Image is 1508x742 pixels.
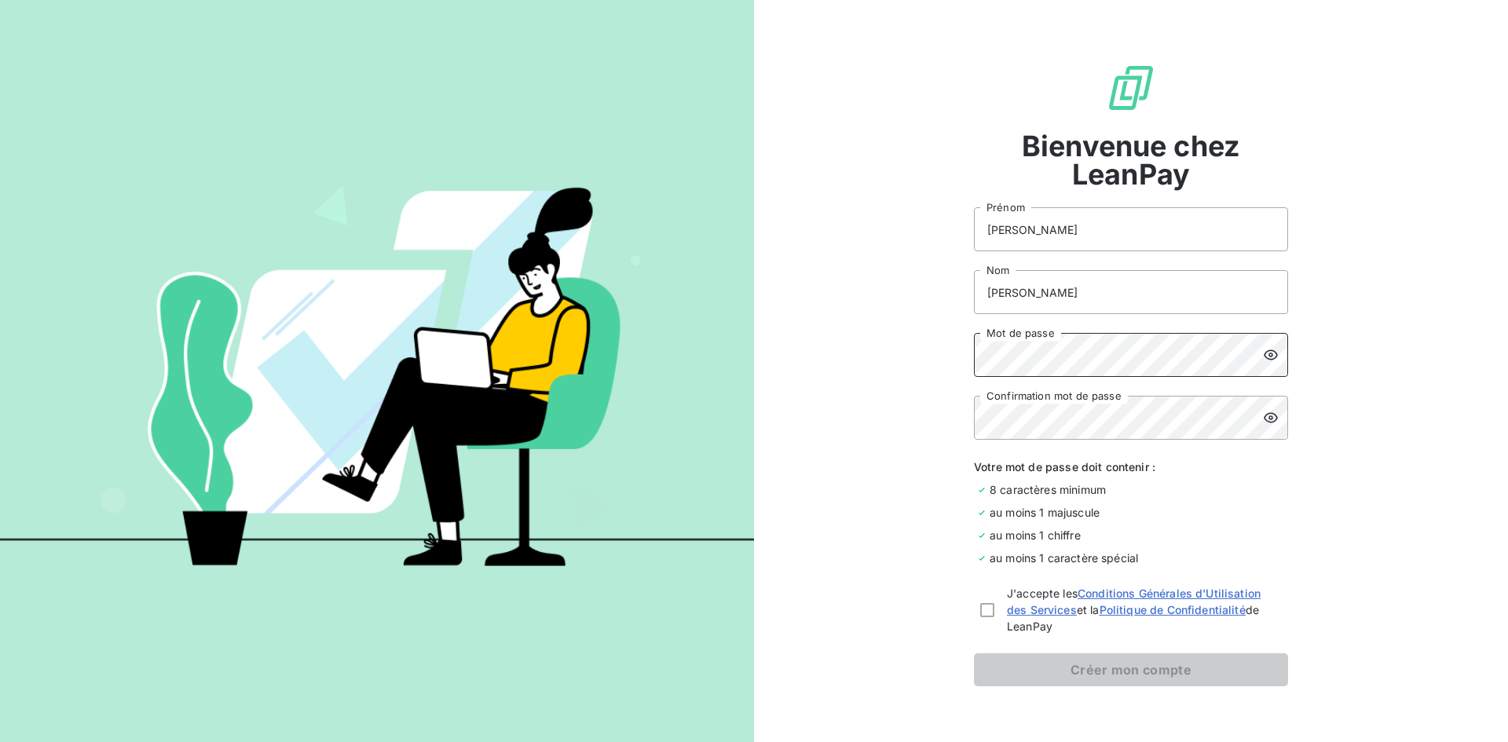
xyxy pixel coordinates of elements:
span: Votre mot de passe doit contenir : [974,459,1288,475]
span: au moins 1 chiffre [990,527,1081,543]
span: J'accepte les et la de LeanPay [1007,585,1282,634]
a: Conditions Générales d'Utilisation des Services [1007,587,1261,616]
span: au moins 1 majuscule [990,504,1100,521]
button: Créer mon compte [974,653,1288,686]
span: Bienvenue chez LeanPay [974,132,1288,188]
input: placeholder [974,270,1288,314]
img: logo sigle [1106,63,1156,113]
a: Politique de Confidentialité [1100,603,1246,616]
span: 8 caractères minimum [990,481,1106,498]
span: au moins 1 caractère spécial [990,550,1138,566]
input: placeholder [974,207,1288,251]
